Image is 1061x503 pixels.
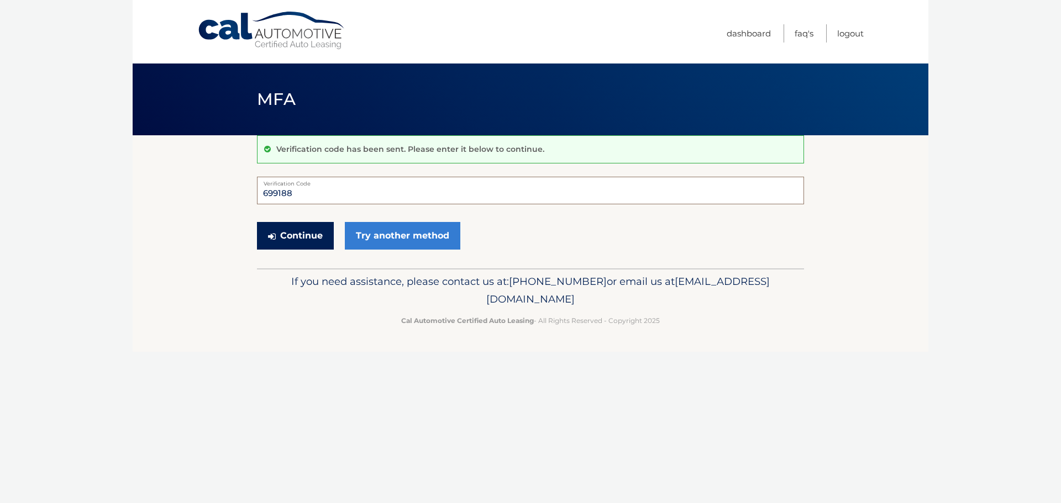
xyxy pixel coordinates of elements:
[257,177,804,204] input: Verification Code
[257,89,296,109] span: MFA
[837,24,864,43] a: Logout
[401,316,534,325] strong: Cal Automotive Certified Auto Leasing
[264,315,797,326] p: - All Rights Reserved - Copyright 2025
[257,177,804,186] label: Verification Code
[345,222,460,250] a: Try another method
[509,275,607,288] span: [PHONE_NUMBER]
[795,24,813,43] a: FAQ's
[276,144,544,154] p: Verification code has been sent. Please enter it below to continue.
[264,273,797,308] p: If you need assistance, please contact us at: or email us at
[727,24,771,43] a: Dashboard
[257,222,334,250] button: Continue
[486,275,770,305] span: [EMAIL_ADDRESS][DOMAIN_NAME]
[197,11,346,50] a: Cal Automotive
